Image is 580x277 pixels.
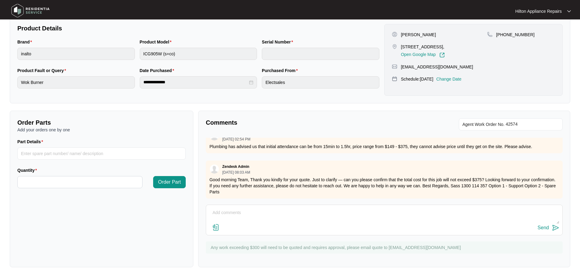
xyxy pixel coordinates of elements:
[552,224,559,231] img: send-icon.svg
[17,167,39,173] label: Quantity
[153,176,186,188] button: Order Part
[17,24,379,33] p: Product Details
[262,48,379,60] input: Serial Number
[209,177,559,195] p: Good morning Team, Thank you kindly for your quote. Just to clarify — can you please confirm that...
[392,32,397,37] img: user-pin
[506,121,559,128] input: Add Agent Work Order No.
[17,48,135,60] input: Brand
[538,224,559,232] button: Send
[140,39,174,45] label: Product Model
[392,76,397,81] img: map-pin
[401,44,445,50] p: [STREET_ADDRESS],
[222,164,249,169] p: Zendesk Admin
[17,68,69,74] label: Product Fault or Query
[140,48,257,60] input: Product Model
[17,139,46,145] label: Part Details
[496,32,535,38] p: [PHONE_NUMBER]
[211,244,560,251] p: Any work exceeding $300 will need to be quoted and requires approval, please email quote to [EMAI...
[392,64,397,69] img: map-pin
[222,171,250,174] p: [DATE] 08:03 AM
[206,118,380,127] p: Comments
[436,76,462,82] p: Change Date
[143,79,248,85] input: Date Purchased
[515,8,562,14] p: Hilton Appliance Repairs
[567,10,571,13] img: dropdown arrow
[401,76,433,82] p: Schedule: [DATE]
[401,64,473,70] p: [EMAIL_ADDRESS][DOMAIN_NAME]
[392,44,397,49] img: map-pin
[140,68,177,74] label: Date Purchased
[17,76,135,88] input: Product Fault or Query
[262,39,295,45] label: Serial Number
[487,32,493,37] img: map-pin
[401,32,436,38] p: [PERSON_NAME]
[9,2,52,20] img: residentia service logo
[262,68,300,74] label: Purchased From
[262,76,379,88] input: Purchased From
[17,118,186,127] p: Order Parts
[158,178,181,186] span: Order Part
[212,224,220,231] img: file-attachment-doc.svg
[222,137,250,141] p: [DATE] 02:54 PM
[17,147,186,160] input: Part Details
[17,127,186,133] p: Add your orders one by one
[462,121,504,128] span: Agent Work Order No.
[439,52,445,58] img: Link-External
[210,164,219,174] img: user.svg
[538,225,549,230] div: Send
[209,144,559,150] p: Plumbing has advised us that initial attendance can be from 15min to 1.5hr, price range from $149...
[18,176,142,188] input: Quantity
[17,39,34,45] label: Brand
[401,52,445,58] a: Open Google Map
